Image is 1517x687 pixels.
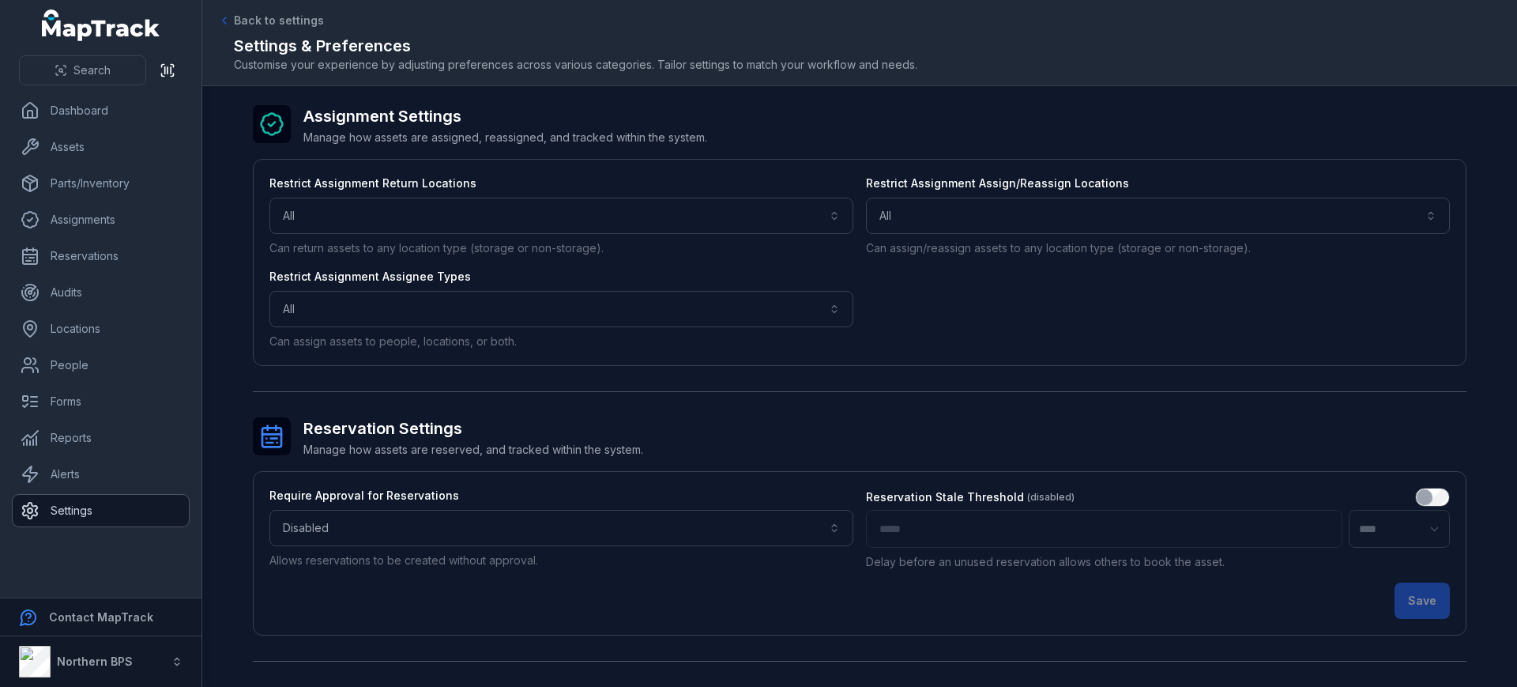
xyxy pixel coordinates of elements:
button: All [866,198,1450,234]
input: :rb2:-form-item-label [1415,488,1450,507]
a: Locations [13,313,189,345]
span: (disabled) [1027,491,1075,504]
span: Search [73,62,111,78]
p: Can assign/reassign assets to any location type (storage or non-storage). [866,240,1450,256]
span: Back to settings [234,13,324,28]
a: MapTrack [42,9,160,41]
p: Can return assets to any location type (storage or non-storage). [269,240,853,256]
a: People [13,349,189,381]
a: Forms [13,386,189,417]
span: Customise your experience by adjusting preferences across various categories. Tailor settings to ... [234,57,1485,73]
label: Require Approval for Reservations [269,488,459,504]
button: Disabled [269,510,853,546]
button: All [269,198,853,234]
label: Restrict Assignment Return Locations [269,176,476,191]
p: Can assign assets to people, locations, or both. [269,334,853,349]
a: Reservations [13,240,189,272]
h2: Reservation Settings [303,417,643,440]
a: Back to settings [218,13,324,28]
button: Search [19,55,146,85]
h2: Assignment Settings [303,105,707,127]
span: Manage how assets are reserved, and tracked within the system. [303,443,643,456]
a: Settings [13,495,189,527]
label: Restrict Assignment Assign/Reassign Locations [866,176,1129,191]
a: Reports [13,422,189,454]
label: Reservation Stale Threshold [866,489,1075,505]
h2: Settings & Preferences [234,35,1485,57]
strong: Contact MapTrack [49,610,153,624]
a: Parts/Inventory [13,168,189,199]
p: Delay before an unused reservation allows others to book the asset. [866,554,1450,570]
strong: Northern BPS [57,655,133,668]
a: Dashboard [13,95,189,126]
a: Assets [13,131,189,163]
button: All [269,291,853,327]
a: Alerts [13,459,189,490]
span: Manage how assets are assigned, reassigned, and tracked within the system. [303,130,707,144]
a: Audits [13,277,189,308]
p: Allows reservations to be created without approval. [269,553,853,568]
a: Assignments [13,204,189,236]
label: Restrict Assignment Assignee Types [269,269,471,285]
